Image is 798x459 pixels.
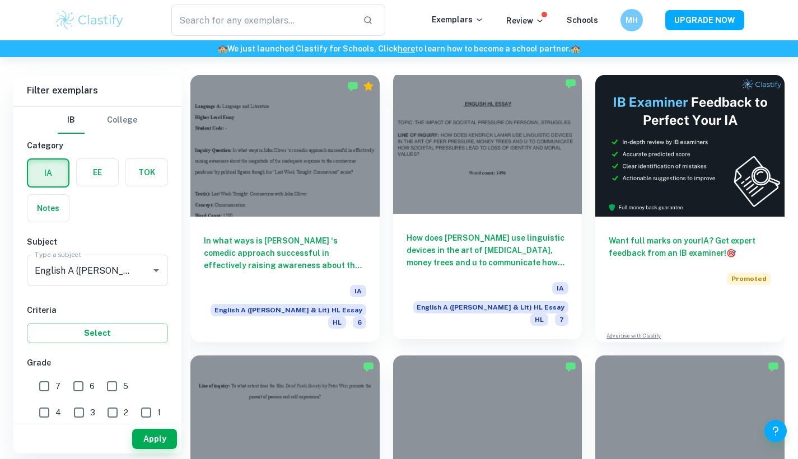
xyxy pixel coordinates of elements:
p: Review [506,15,544,27]
span: 6 [90,380,95,392]
a: Advertise with Clastify [606,332,661,340]
span: 4 [55,406,61,419]
h6: In what ways is [PERSON_NAME] ‘s comedic approach successful in effectively raising awareness abo... [204,235,366,271]
button: Help and Feedback [764,420,787,442]
span: 6 [353,316,366,329]
img: Marked [363,361,374,372]
span: 🏫 [571,44,580,53]
label: Type a subject [35,250,81,259]
button: College [107,107,137,134]
h6: Filter exemplars [13,75,181,106]
span: English A ([PERSON_NAME] & Lit) HL Essay [413,301,569,313]
div: Filter type choice [58,107,137,134]
a: In what ways is [PERSON_NAME] ‘s comedic approach successful in effectively raising awareness abo... [190,75,380,342]
p: Exemplars [432,13,484,26]
span: English A ([PERSON_NAME] & Lit) HL Essay [211,304,366,316]
img: Marked [347,81,358,92]
span: 🎯 [726,249,736,257]
img: Clastify logo [54,9,125,31]
span: 7 [55,380,60,392]
a: here [398,44,415,53]
span: Promoted [727,273,771,285]
span: HL [328,316,346,329]
span: 2 [124,406,128,419]
img: Marked [565,361,576,372]
span: IA [552,282,568,294]
button: UPGRADE NOW [665,10,744,30]
img: Marked [565,78,576,89]
h6: We just launched Clastify for Schools. Click to learn how to become a school partner. [2,43,796,55]
button: IA [28,160,68,186]
span: 1 [157,406,161,419]
h6: Grade [27,357,168,369]
button: EE [77,159,118,186]
h6: Category [27,139,168,152]
button: IB [58,107,85,134]
span: 3 [90,406,95,419]
h6: Want full marks on your IA ? Get expert feedback from an IB examiner! [609,235,771,259]
h6: How does [PERSON_NAME] use linguistic devices in the art of [MEDICAL_DATA], money trees and u to ... [407,232,569,269]
span: 7 [555,313,568,326]
img: Thumbnail [595,75,785,217]
img: Marked [768,361,779,372]
input: Search for any exemplars... [171,4,354,36]
button: Open [148,263,164,278]
button: Select [27,323,168,343]
a: How does [PERSON_NAME] use linguistic devices in the art of [MEDICAL_DATA], money trees and u to ... [393,75,582,342]
button: Notes [27,195,69,222]
a: Schools [567,16,598,25]
span: HL [530,313,548,326]
h6: Subject [27,236,168,248]
button: TOK [126,159,167,186]
a: Want full marks on yourIA? Get expert feedback from an IB examiner!PromotedAdvertise with Clastify [595,75,785,342]
button: Apply [132,429,177,449]
span: 5 [123,380,128,392]
span: 🏫 [218,44,227,53]
div: Premium [363,81,374,92]
h6: Criteria [27,304,168,316]
button: MH [620,9,643,31]
h6: MH [625,14,638,26]
span: IA [350,285,366,297]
